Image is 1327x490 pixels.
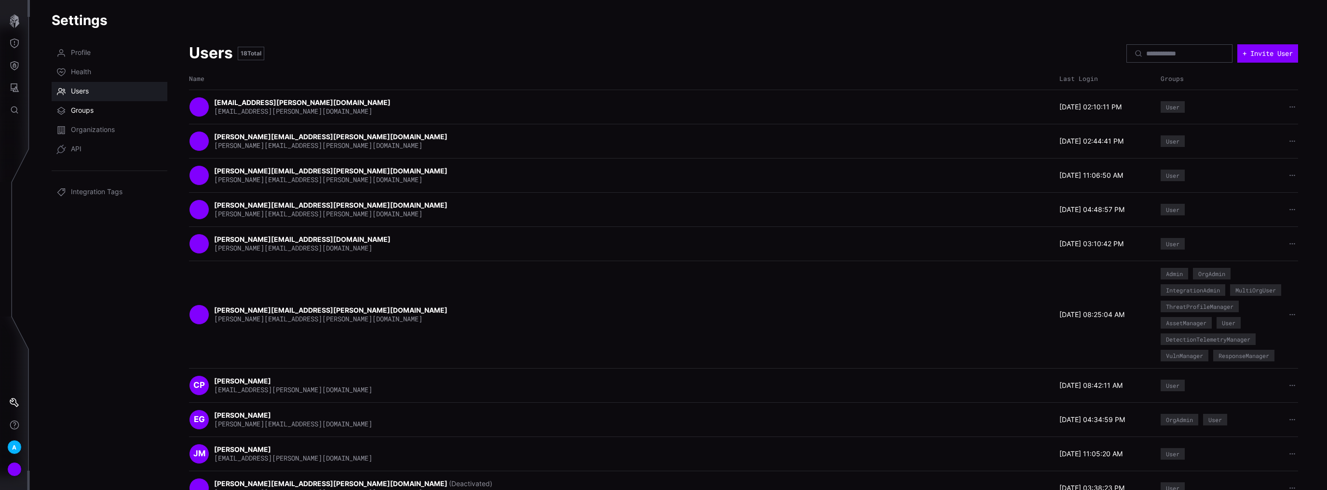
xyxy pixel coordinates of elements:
span: [EMAIL_ADDRESS][PERSON_NAME][DOMAIN_NAME] [214,385,372,394]
div: User [1166,104,1179,110]
span: [PERSON_NAME][EMAIL_ADDRESS][DOMAIN_NAME] [214,243,372,252]
div: VulnManager [1166,353,1203,358]
time: [DATE] 04:48:57 PM [1059,205,1124,214]
span: [PERSON_NAME][EMAIL_ADDRESS][PERSON_NAME][DOMAIN_NAME] [214,175,422,184]
span: (Deactivated) [449,479,492,488]
span: API [71,145,81,154]
div: MultiOrgUser [1235,287,1276,293]
div: User [1222,320,1235,326]
span: [EMAIL_ADDRESS][PERSON_NAME][DOMAIN_NAME] [214,106,372,116]
time: [DATE] 11:05:20 AM [1059,450,1123,458]
time: [DATE] 03:10:42 PM [1059,239,1124,248]
strong: [PERSON_NAME] [214,445,272,453]
div: User [1166,241,1179,247]
a: Profile [52,43,167,63]
div: DetectionTelemetryManager [1166,336,1250,342]
time: [DATE] 08:25:04 AM [1059,310,1124,319]
div: OrgAdmin [1198,271,1225,277]
div: OrgAdmin [1166,417,1193,423]
span: 18 [241,50,247,57]
a: Users [52,82,167,101]
h1: Settings [52,12,1305,29]
time: [DATE] 08:42:11 AM [1059,381,1123,390]
div: AssetManager [1166,320,1206,326]
time: [DATE] 11:06:50 AM [1059,171,1123,180]
span: [PERSON_NAME][EMAIL_ADDRESS][PERSON_NAME][DOMAIN_NAME] [214,141,422,150]
a: API [52,140,167,159]
div: Admin [1166,271,1183,277]
a: Organizations [52,120,167,140]
span: [EMAIL_ADDRESS][PERSON_NAME][DOMAIN_NAME] [214,453,372,463]
strong: [PERSON_NAME] [214,377,272,385]
div: Name [189,75,1055,83]
span: CP [193,380,205,391]
span: [PERSON_NAME][EMAIL_ADDRESS][PERSON_NAME][DOMAIN_NAME] [214,209,422,218]
a: Integration Tags [52,183,167,202]
strong: [PERSON_NAME][EMAIL_ADDRESS][PERSON_NAME][DOMAIN_NAME] [214,132,449,141]
div: User [1166,138,1179,144]
span: Health [71,67,91,77]
strong: [PERSON_NAME] [214,411,272,419]
span: Organizations [71,125,115,135]
div: User [1166,207,1179,212]
time: [DATE] 04:34:59 PM [1059,415,1125,424]
button: A [0,436,28,458]
h2: Users [189,43,233,63]
span: EG [194,414,205,425]
span: A [12,442,16,452]
div: Last Login [1059,75,1156,83]
a: Health [52,63,167,82]
div: User [1166,451,1179,457]
span: Profile [71,48,91,58]
span: Users [71,87,89,96]
strong: [PERSON_NAME][EMAIL_ADDRESS][PERSON_NAME][DOMAIN_NAME] [214,479,449,488]
div: ThreatProfileManager [1166,304,1233,309]
span: JM [193,449,205,459]
div: Total [238,47,264,60]
span: Groups [71,106,94,116]
a: Groups [52,101,167,120]
time: [DATE] 02:44:41 PM [1059,137,1124,146]
span: Integration Tags [71,187,122,197]
strong: [PERSON_NAME][EMAIL_ADDRESS][PERSON_NAME][DOMAIN_NAME] [214,306,449,314]
time: [DATE] 02:10:11 PM [1059,103,1122,111]
button: + Invite User [1237,44,1298,63]
div: ResponseManager [1219,353,1269,358]
strong: [PERSON_NAME][EMAIL_ADDRESS][PERSON_NAME][DOMAIN_NAME] [214,201,449,209]
div: User [1166,172,1179,178]
div: IntegrationAdmin [1166,287,1220,293]
div: User [1166,383,1179,388]
strong: [EMAIL_ADDRESS][PERSON_NAME][DOMAIN_NAME] [214,98,392,106]
span: [PERSON_NAME][EMAIL_ADDRESS][PERSON_NAME][DOMAIN_NAME] [214,314,422,323]
span: [PERSON_NAME][EMAIL_ADDRESS][DOMAIN_NAME] [214,419,372,428]
div: User [1208,417,1222,423]
strong: [PERSON_NAME][EMAIL_ADDRESS][PERSON_NAME][DOMAIN_NAME] [214,167,449,175]
div: Groups [1161,75,1281,83]
strong: [PERSON_NAME][EMAIL_ADDRESS][DOMAIN_NAME] [214,235,392,243]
